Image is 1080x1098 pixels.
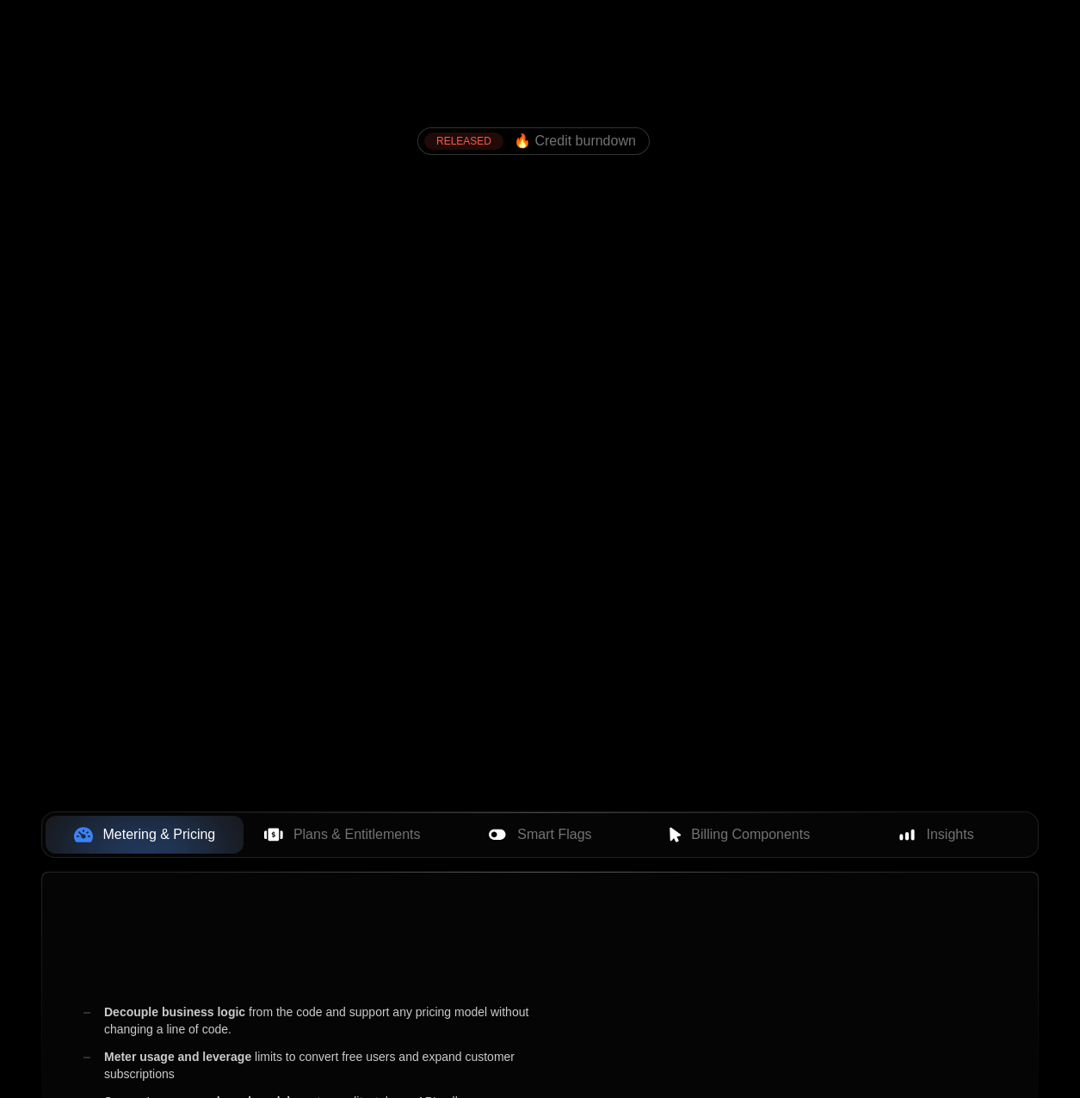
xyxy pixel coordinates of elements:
[517,824,591,845] span: Smart Flags
[83,1003,552,1038] div: from the code and support any pricing model without changing a line of code.
[514,133,636,149] span: 🔥 Credit burndown
[103,824,216,845] span: Metering & Pricing
[639,816,836,854] button: Billing Components
[927,824,974,845] span: Insights
[691,824,810,845] span: Billing Components
[104,1050,251,1064] span: Meter usage and leverage
[46,816,244,854] button: Metering & Pricing
[441,816,639,854] button: Smart Flags
[424,133,503,150] div: RELEASED
[104,1005,245,1019] span: Decouple business logic
[836,816,1034,854] button: Insights
[424,133,636,150] a: [object Object],[object Object]
[83,1048,552,1083] div: limits to convert free users and expand customer subscriptions
[244,816,441,854] button: Plans & Entitlements
[293,824,421,845] span: Plans & Entitlements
